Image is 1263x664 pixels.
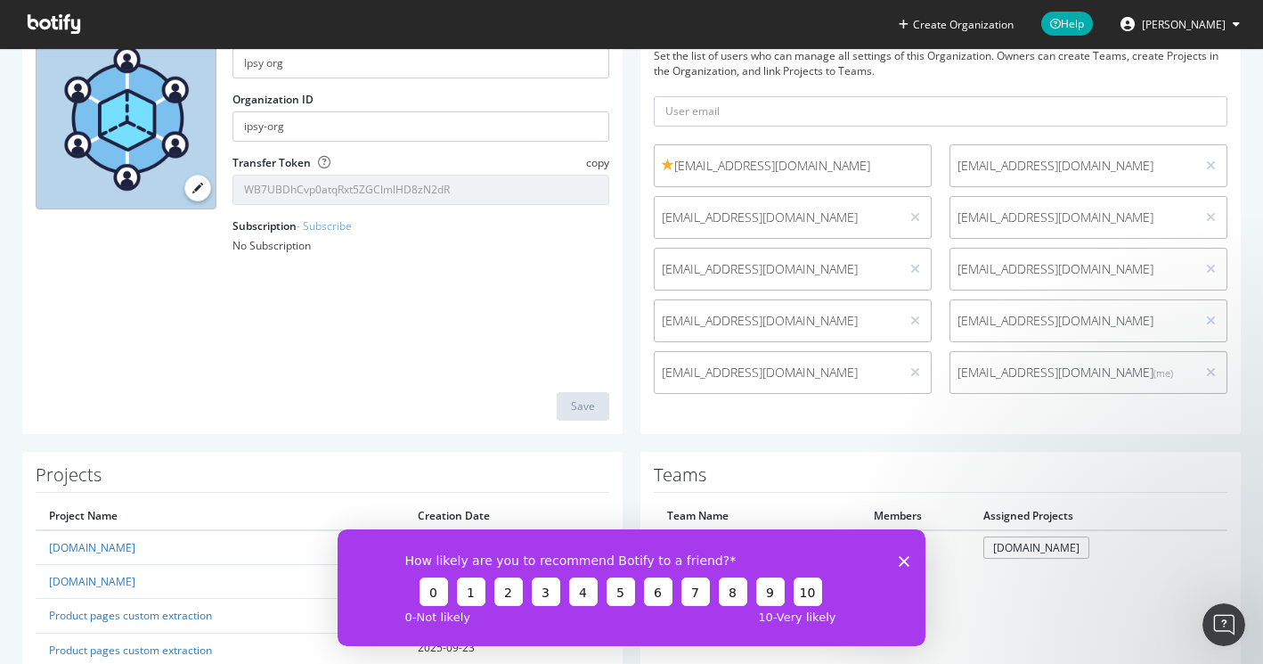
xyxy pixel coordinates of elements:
[232,155,311,170] label: Transfer Token
[654,48,1227,78] div: Set the list of users who can manage all settings of this Organization. Owners can create Teams, ...
[662,209,892,226] span: [EMAIL_ADDRESS][DOMAIN_NAME]
[1106,10,1254,38] button: [PERSON_NAME]
[898,16,1014,33] button: Create Organization
[654,502,825,530] th: Team Name
[662,260,892,278] span: [EMAIL_ADDRESS][DOMAIN_NAME]
[957,312,1188,330] span: [EMAIL_ADDRESS][DOMAIN_NAME]
[1041,12,1093,36] span: Help
[957,157,1188,175] span: [EMAIL_ADDRESS][DOMAIN_NAME]
[404,502,609,530] th: Creation Date
[1153,366,1173,380] small: (me)
[1202,603,1245,646] iframe: Intercom live chat
[297,218,352,234] a: - Subscribe
[662,157,924,175] span: [EMAIL_ADDRESS][DOMAIN_NAME]
[232,218,352,234] label: Subscription
[654,96,1227,127] input: User email
[557,392,609,421] button: Save
[338,529,925,646] iframe: Survey from Botify
[983,537,1089,559] a: [DOMAIN_NAME]
[957,364,1188,381] span: [EMAIL_ADDRESS][DOMAIN_NAME]
[36,502,404,530] th: Project Name
[654,465,1227,493] h1: Teams
[49,540,135,555] a: [DOMAIN_NAME]
[232,238,609,253] div: No Subscription
[662,364,892,381] span: [EMAIL_ADDRESS][DOMAIN_NAME]
[825,502,970,530] th: Members
[49,574,135,589] a: [DOMAIN_NAME]
[49,643,212,658] a: Product pages custom extraction
[586,155,609,170] span: copy
[957,209,1188,226] span: [EMAIL_ADDRESS][DOMAIN_NAME]
[662,312,892,330] span: [EMAIL_ADDRESS][DOMAIN_NAME]
[571,398,595,414] div: Save
[957,260,1188,278] span: [EMAIL_ADDRESS][DOMAIN_NAME]
[232,111,609,142] input: Organization ID
[49,608,212,623] a: Product pages custom extraction
[36,465,609,493] h1: Projects
[232,92,314,107] label: Organization ID
[1142,17,1226,32] span: Neena Pai
[970,502,1227,530] th: Assigned Projects
[232,48,609,78] input: name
